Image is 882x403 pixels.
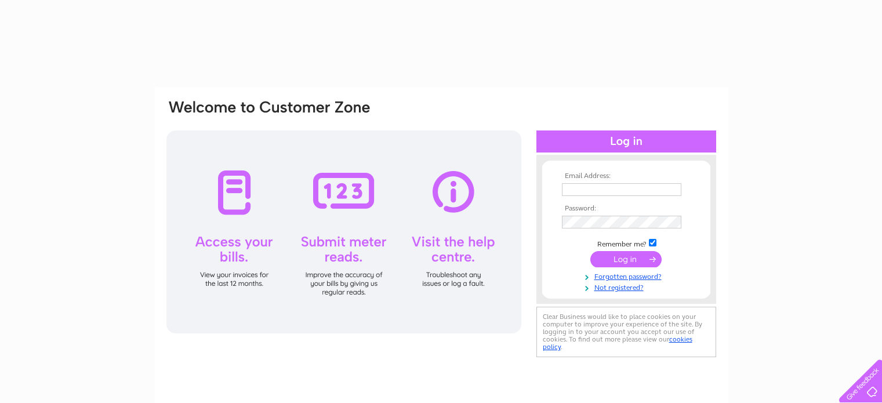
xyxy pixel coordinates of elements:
a: cookies policy [543,335,692,351]
input: Submit [590,251,662,267]
a: Forgotten password? [562,270,694,281]
th: Password: [559,205,694,213]
td: Remember me? [559,237,694,249]
div: Clear Business would like to place cookies on your computer to improve your experience of the sit... [536,307,716,357]
th: Email Address: [559,172,694,180]
a: Not registered? [562,281,694,292]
